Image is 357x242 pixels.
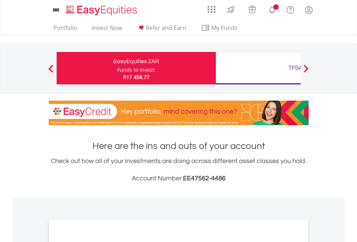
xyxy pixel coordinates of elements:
img: EasyCredit Promotion Banner [49,101,309,125]
a: Notifications [263,2,281,16]
img: vouchers-v2.svg [246,4,258,15]
a: Refer and Earn [134,24,189,35]
span: EE47562-4486 [183,175,226,182]
a: FAQ's and Support [281,2,300,16]
div: Check out how all of your investments are doing across different asset classes you hold. [49,156,309,184]
span: R17 458.77 [123,74,149,80]
a: Invest Now [89,24,125,35]
img: EasyEquities_Logo.png [65,4,140,16]
h3: Account Number: [49,173,309,184]
a: My Profile [300,2,318,18]
div: EasyEquities ZAR [61,56,212,66]
img: thrive-v2.svg [225,4,237,15]
button: Next [299,68,313,75]
div: Funds to invest: [117,66,156,74]
h1: Here are the ins and outs of your account [49,140,309,153]
a: Portfolio [51,24,80,35]
button: Previous [44,68,58,75]
a: AppsGrid [203,2,220,13]
span: Refer and Earn [146,24,186,32]
a: Home page [63,2,140,16]
img: grid-menu-icon.svg [208,5,215,13]
span: My Funds [201,23,248,32]
a: Vouchers [241,2,263,15]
